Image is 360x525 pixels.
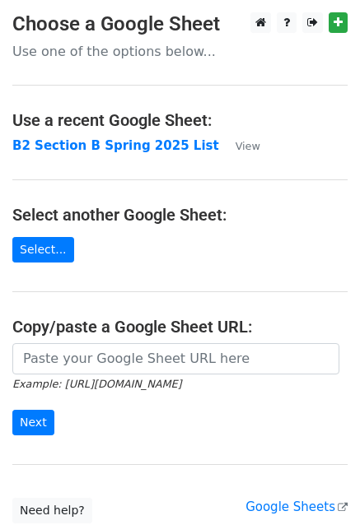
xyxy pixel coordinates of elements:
h4: Use a recent Google Sheet: [12,110,348,130]
input: Next [12,410,54,435]
a: Select... [12,237,74,262]
small: Example: [URL][DOMAIN_NAME] [12,378,181,390]
a: B2 Section B Spring 2025 List [12,138,219,153]
input: Paste your Google Sheet URL here [12,343,339,374]
h3: Choose a Google Sheet [12,12,348,36]
h4: Copy/paste a Google Sheet URL: [12,317,348,337]
a: Google Sheets [245,499,348,514]
small: View [236,140,260,152]
h4: Select another Google Sheet: [12,205,348,225]
a: Need help? [12,498,92,523]
a: View [219,138,260,153]
p: Use one of the options below... [12,43,348,60]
